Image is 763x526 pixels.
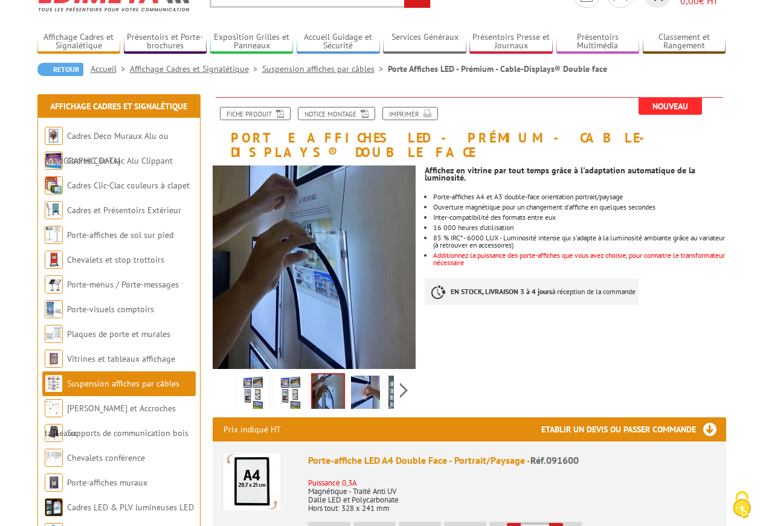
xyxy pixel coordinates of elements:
a: Cadres Clic-Clac Alu Clippant [67,155,173,166]
a: Porte-menus / Porte-messages [67,279,179,290]
a: Plaques de porte et murales [67,329,170,339]
a: Exposition Grilles et Panneaux [210,32,294,52]
a: Chevalets et stop trottoirs [67,254,164,265]
p: Magnétique - Traité Anti UV Dalle LED et Polycarbonate Hors tout: 328 x 241 mm [308,470,715,513]
a: Services Généraux [383,32,466,52]
img: Porte-menus / Porte-messages [45,275,63,293]
a: Chevalets conférence [67,452,145,463]
img: Plaques de porte et murales [45,325,63,343]
img: Porte-visuels comptoirs [45,300,63,318]
p: Prix indiqué HT [224,417,281,441]
div: Porte-affiche LED A4 Double Face - Portrait/Paysage - [308,454,715,467]
a: Vitrines et tableaux affichage [67,353,175,364]
img: Cadres Clic-Clac couleurs à clapet [45,176,63,194]
a: Cadres Clic-Clac couleurs à clapet [67,180,190,191]
img: 091601_porte_affiche_led_montage.jpg [351,376,380,413]
li: Inter-compatibilité des formats entre eux [433,214,726,221]
a: Accueil Guidage et Sécurité [297,32,380,52]
img: Porte-affiches de sol sur pied [45,226,63,244]
a: Affichage Cadres et Signalétique [130,63,262,74]
a: Présentoirs Multimédia [556,32,640,52]
img: Porte-affiche LED A4 Double Face - Portrait/Paysage [224,454,280,510]
a: Porte-affiches muraux [67,477,147,488]
span: Nouveau [639,98,702,115]
li: Porte Affiches LED - Prémium - Cable-Displays® Double face [388,63,607,75]
font: Puissance 0,3A [308,478,356,488]
p: à réception de la commande [425,278,639,305]
img: Cookies (fenêtre modale) [727,490,757,520]
button: Cookies (fenêtre modale) [721,485,763,526]
a: Classement et Rangement [643,32,726,52]
a: Présentoirs Presse et Journaux [469,32,553,52]
a: Imprimer [382,107,438,120]
img: 091601_porte_affiche_led_situation.jpg [388,376,417,413]
img: Chevalets et stop trottoirs [45,251,63,269]
a: Suspension affiches par câbles [262,63,388,74]
img: Vitrines et tableaux affichage [45,350,63,368]
a: Présentoirs et Porte-brochures [124,32,207,52]
a: Cadres LED & PLV lumineuses LED [67,502,194,513]
a: Accueil [91,63,130,74]
span: Next [398,380,410,400]
a: Fiche produit [220,107,291,120]
a: Porte-affiches de sol sur pied [67,229,173,240]
h3: Etablir un devis ou passer commande [541,417,726,441]
li: 16 000 heures d’utilisation [433,224,726,231]
img: Cadres et Présentoirs Extérieur [45,201,63,219]
a: Affichage Cadres et Signalétique [50,101,187,112]
li: 85 % IRC* - 6000 LUX - Luminosité intense qui s'adapte à la luminosité ambiante grâce au variateu... [433,234,726,249]
a: Affichage Cadres et Signalétique [37,32,121,52]
img: Cimaises et Accroches tableaux [45,399,63,417]
strong: EN STOCK, LIVRAISON 3 à 4 jours [451,287,552,296]
img: Chevalets conférence [45,449,63,467]
img: 091601_porte_affiche_led_changement.jpg [312,374,344,412]
a: Notice Montage [298,107,375,120]
a: [PERSON_NAME] et Accroches tableaux [45,403,176,438]
img: 091601_porte_affiche_led.gif [276,376,305,413]
a: Suspension affiches par câbles [67,378,179,389]
img: 091601_porte_affiche_led.jpg [239,376,268,413]
li: Ouverture magnétique pour un changement d'affiche en quelques secondes [433,204,726,211]
font: Additionnez la puissance des porte-affiches que vous avez choisie, pour connaitre le transformate... [433,251,725,267]
a: Cadres et Présentoirs Extérieur [67,205,181,216]
strong: Affichez en vitrine par tout temps grâce à l'adaptation automatique de la luminosité. [425,165,695,183]
li: Porte-affiches A4 et A3 double-face orientation portrait/paysage [433,193,726,200]
a: Retour [37,63,83,76]
img: Cadres Deco Muraux Alu ou Bois [45,127,63,145]
a: Cadres Deco Muraux Alu ou [GEOGRAPHIC_DATA] [45,130,169,166]
img: Suspension affiches par câbles [45,374,63,393]
a: Supports de communication bois [67,428,188,438]
a: Porte-visuels comptoirs [67,304,154,315]
span: Réf.091600 [530,454,579,466]
img: 091601_porte_affiche_led_changement.jpg [213,165,416,369]
img: Porte-affiches muraux [45,473,63,492]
